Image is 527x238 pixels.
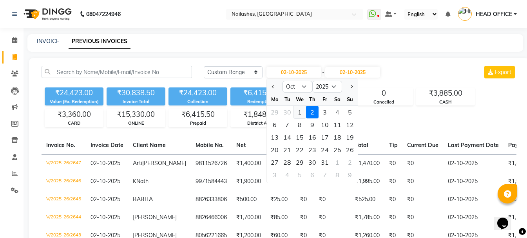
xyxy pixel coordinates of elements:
[230,98,289,105] div: Redemption
[169,120,227,127] div: Prepaid
[142,160,186,167] span: [PERSON_NAME]
[231,109,289,120] div: ₹1,848.00
[384,209,402,227] td: ₹0
[331,131,344,144] div: 18
[231,120,289,127] div: District App
[331,106,344,118] div: Saturday, October 4, 2025
[268,144,281,156] div: Monday, October 20, 2025
[458,7,472,21] img: HEAD OFFICE
[331,106,344,118] div: 4
[495,69,511,76] span: Export
[268,106,281,118] div: Monday, September 29, 2025
[232,209,266,227] td: ₹1,700.00
[281,169,293,181] div: 4
[196,142,224,149] span: Mobile No.
[20,3,74,25] img: logo
[344,131,356,144] div: 19
[319,144,331,156] div: 24
[306,144,319,156] div: Thursday, October 23, 2025
[319,156,331,169] div: 31
[306,118,319,131] div: Thursday, October 9, 2025
[168,87,227,98] div: ₹24,423.00
[319,106,331,118] div: Friday, October 3, 2025
[281,156,293,169] div: 28
[91,178,120,185] span: 02-10-2025
[417,88,474,99] div: ₹3,885.00
[314,191,350,209] td: ₹0
[344,156,356,169] div: Sunday, November 2, 2025
[319,156,331,169] div: Friday, October 31, 2025
[331,144,344,156] div: Saturday, October 25, 2025
[384,154,402,173] td: ₹0
[293,118,306,131] div: Wednesday, October 8, 2025
[494,207,519,230] iframe: chat widget
[293,106,306,118] div: 1
[232,191,266,209] td: ₹500.00
[306,106,319,118] div: 2
[293,131,306,144] div: Wednesday, October 15, 2025
[306,131,319,144] div: Thursday, October 16, 2025
[191,209,232,227] td: 8826466006
[484,66,515,78] button: Export
[268,156,281,169] div: Monday, October 27, 2025
[443,191,503,209] td: 02-10-2025
[344,144,356,156] div: Sunday, October 26, 2025
[281,106,293,118] div: Tuesday, September 30, 2025
[268,106,281,118] div: 29
[331,169,344,181] div: 8
[344,131,356,144] div: Sunday, October 19, 2025
[344,169,356,181] div: 9
[344,156,356,169] div: 2
[230,87,289,98] div: ₹6,415.50
[281,106,293,118] div: 30
[45,109,103,120] div: ₹3,360.00
[384,173,402,191] td: ₹0
[306,156,319,169] div: 30
[133,214,177,221] span: [PERSON_NAME]
[319,118,331,131] div: Friday, October 10, 2025
[42,154,86,173] td: V/2025-26/2647
[268,169,281,181] div: Monday, November 3, 2025
[268,118,281,131] div: 6
[331,156,344,169] div: Saturday, November 1, 2025
[355,88,413,99] div: 0
[306,144,319,156] div: 23
[268,156,281,169] div: 27
[319,131,331,144] div: Friday, October 17, 2025
[168,98,227,105] div: Collection
[319,118,331,131] div: 10
[293,131,306,144] div: 15
[236,142,246,149] span: Net
[344,144,356,156] div: 26
[293,118,306,131] div: 8
[331,118,344,131] div: 11
[344,106,356,118] div: 5
[268,93,281,105] div: Mo
[281,169,293,181] div: Tuesday, November 4, 2025
[402,173,443,191] td: ₹0
[331,169,344,181] div: Saturday, November 8, 2025
[344,118,356,131] div: Sunday, October 12, 2025
[133,178,136,185] span: K
[281,118,293,131] div: Tuesday, October 7, 2025
[133,196,153,203] span: BABITA
[443,173,503,191] td: 02-10-2025
[42,66,192,78] input: Search by Name/Mobile/Email/Invoice No
[281,131,293,144] div: 14
[306,169,319,181] div: 6
[45,120,103,127] div: CARD
[306,169,319,181] div: Thursday, November 6, 2025
[270,80,277,93] button: Previous month
[319,106,331,118] div: 3
[86,3,121,25] b: 08047224946
[232,173,266,191] td: ₹1,900.00
[293,93,306,105] div: We
[281,93,293,105] div: Tu
[46,142,75,149] span: Invoice No.
[91,160,120,167] span: 02-10-2025
[331,93,344,105] div: Sa
[293,169,306,181] div: Wednesday, November 5, 2025
[91,196,120,203] span: 02-10-2025
[281,144,293,156] div: Tuesday, October 21, 2025
[133,160,142,167] span: Arti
